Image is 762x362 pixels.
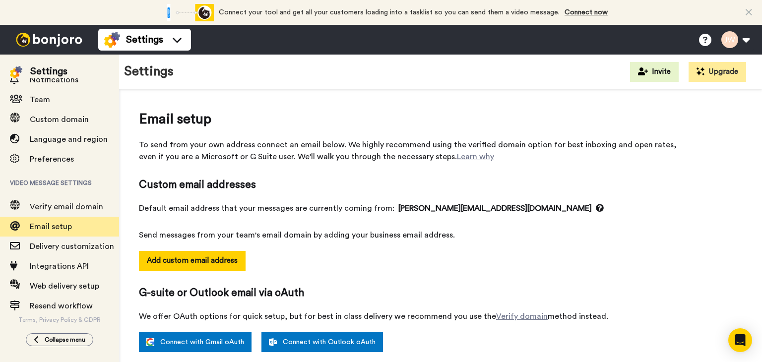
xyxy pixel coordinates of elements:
[630,62,679,82] button: Invite
[139,109,685,129] span: Email setup
[30,282,99,290] span: Web delivery setup
[139,178,685,192] span: Custom email addresses
[496,312,548,320] a: Verify domain
[146,338,154,346] img: google.svg
[30,302,93,310] span: Resend workflow
[30,155,74,163] span: Preferences
[398,202,604,214] span: [PERSON_NAME][EMAIL_ADDRESS][DOMAIN_NAME]
[30,116,89,123] span: Custom domain
[139,139,685,163] span: To send from your own address connect an email below. We highly recommend using the verified doma...
[457,153,494,161] a: Learn why
[30,223,72,231] span: Email setup
[261,332,383,352] a: Connect with Outlook oAuth
[139,310,685,322] span: We offer OAuth options for quick setup, but for best in class delivery we recommend you use the m...
[10,66,22,78] img: settings-colored.svg
[139,229,685,241] span: Send messages from your team's email domain by adding your business email address.
[269,338,277,346] img: outlook-white.svg
[30,203,103,211] span: Verify email domain
[30,242,114,250] span: Delivery customization
[26,333,93,346] button: Collapse menu
[139,286,685,301] span: G-suite or Outlook email via oAuth
[728,328,752,352] div: Open Intercom Messenger
[565,9,608,16] a: Connect now
[159,4,214,21] div: animation
[12,33,86,47] img: bj-logo-header-white.svg
[689,62,746,82] button: Upgrade
[104,32,120,48] img: settings-colored.svg
[30,262,89,270] span: Integrations API
[126,33,163,47] span: Settings
[124,64,174,79] h1: Settings
[219,9,560,16] span: Connect your tool and get all your customers loading into a tasklist so you can send them a video...
[30,96,50,104] span: Team
[139,202,685,214] span: Default email address that your messages are currently coming from:
[139,251,246,271] button: Add custom email address
[139,332,252,352] a: Connect with Gmail oAuth
[30,76,78,84] span: Notifications
[30,135,108,143] span: Language and region
[30,64,67,78] div: Settings
[45,336,85,344] span: Collapse menu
